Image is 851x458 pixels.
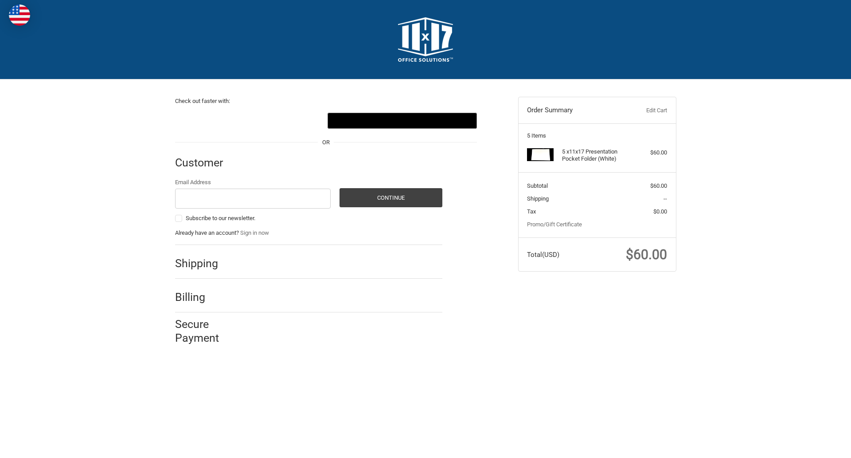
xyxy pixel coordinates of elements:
a: Edit Cart [623,106,667,115]
h3: Order Summary [527,106,623,115]
h2: Shipping [175,257,227,270]
span: Shipping [527,195,549,202]
h2: Customer [175,156,227,170]
img: 11x17.com [398,17,453,62]
iframe: Google Customer Reviews [778,434,851,458]
h2: Secure Payment [175,317,235,345]
h3: 5 Items [527,132,667,139]
a: Sign in now [240,229,269,236]
iframe: PayPal-paypal [175,113,324,129]
span: -- [664,195,667,202]
span: Tax [527,208,536,215]
span: OR [318,138,334,147]
h4: 5 x 11x17 Presentation Pocket Folder (White) [562,148,630,163]
span: $60.00 [650,182,667,189]
img: duty and tax information for United States [9,4,30,26]
label: Email Address [175,178,331,187]
p: Already have an account? [175,229,442,237]
div: $60.00 [632,148,667,157]
span: $0.00 [653,208,667,215]
span: Subtotal [527,182,548,189]
span: $60.00 [626,247,667,262]
span: Subscribe to our newsletter. [186,215,255,221]
button: Continue [340,188,442,207]
button: Google Pay [328,113,477,129]
p: Check out faster with: [175,97,477,106]
h2: Billing [175,290,227,304]
a: Promo/Gift Certificate [527,221,582,228]
span: Total (USD) [527,251,559,259]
